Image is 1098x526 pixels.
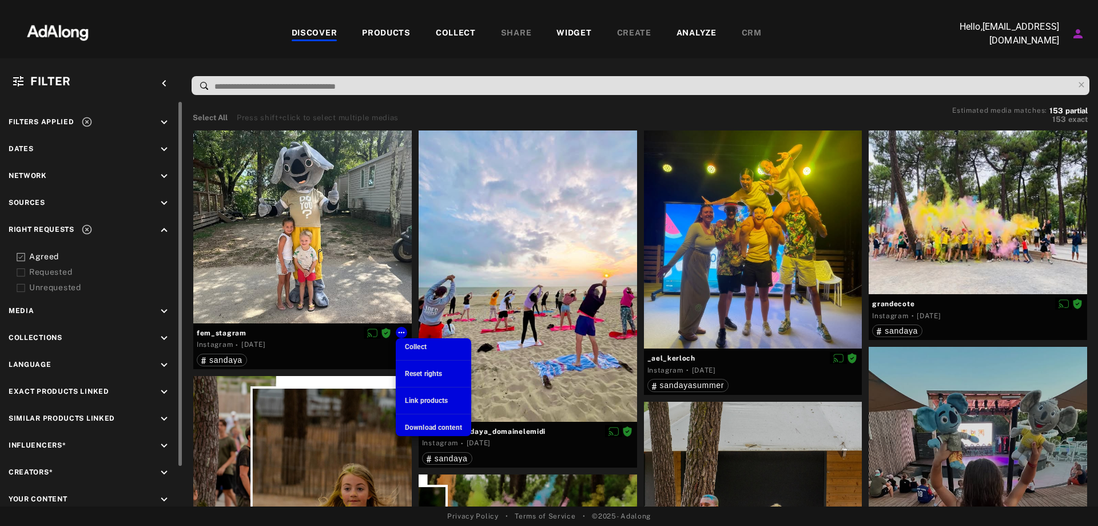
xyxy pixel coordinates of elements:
[405,397,448,405] span: Link products
[405,343,427,351] span: Collect
[1041,471,1098,526] div: Widget de chat
[405,424,462,432] span: Download content
[1041,471,1098,526] iframe: Chat Widget
[405,370,442,378] span: Reset rights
